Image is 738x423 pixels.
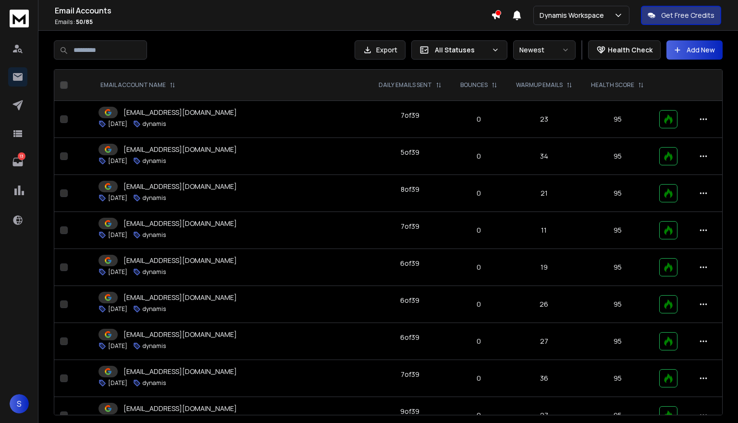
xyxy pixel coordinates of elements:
[123,330,237,339] p: [EMAIL_ADDRESS][DOMAIN_NAME]
[457,262,501,272] p: 0
[506,212,582,249] td: 11
[400,333,419,342] div: 6 of 39
[55,18,491,26] p: Emails :
[581,249,653,286] td: 95
[457,114,501,124] p: 0
[143,342,166,350] p: dynamis
[581,138,653,175] td: 95
[108,268,127,276] p: [DATE]
[506,360,582,397] td: 36
[457,411,501,420] p: 0
[143,120,166,128] p: dynamis
[591,81,634,89] p: HEALTH SCORE
[401,111,419,120] div: 7 of 39
[108,379,127,387] p: [DATE]
[108,157,127,165] p: [DATE]
[55,5,491,16] h1: Email Accounts
[457,373,501,383] p: 0
[460,81,488,89] p: BOUNCES
[581,286,653,323] td: 95
[506,138,582,175] td: 34
[143,268,166,276] p: dynamis
[401,185,419,194] div: 8 of 39
[516,81,563,89] p: WARMUP EMAILS
[457,225,501,235] p: 0
[143,157,166,165] p: dynamis
[506,323,582,360] td: 27
[108,120,127,128] p: [DATE]
[400,259,419,268] div: 6 of 39
[401,148,419,157] div: 5 of 39
[108,231,127,239] p: [DATE]
[123,182,237,191] p: [EMAIL_ADDRESS][DOMAIN_NAME]
[379,81,432,89] p: DAILY EMAILS SENT
[400,407,419,416] div: 9 of 39
[100,81,175,89] div: EMAIL ACCOUNT NAME
[143,194,166,202] p: dynamis
[506,175,582,212] td: 21
[457,336,501,346] p: 0
[143,305,166,313] p: dynamis
[435,45,488,55] p: All Statuses
[123,404,237,413] p: [EMAIL_ADDRESS][DOMAIN_NAME]
[581,360,653,397] td: 95
[506,249,582,286] td: 19
[108,342,127,350] p: [DATE]
[10,394,29,413] button: S
[400,296,419,305] div: 6 of 39
[123,293,237,302] p: [EMAIL_ADDRESS][DOMAIN_NAME]
[123,108,237,117] p: [EMAIL_ADDRESS][DOMAIN_NAME]
[123,256,237,265] p: [EMAIL_ADDRESS][DOMAIN_NAME]
[588,40,661,60] button: Health Check
[581,175,653,212] td: 95
[506,286,582,323] td: 26
[581,323,653,360] td: 95
[8,152,27,172] a: 13
[76,18,93,26] span: 50 / 85
[401,222,419,231] div: 7 of 39
[608,45,652,55] p: Health Check
[581,101,653,138] td: 95
[108,305,127,313] p: [DATE]
[457,188,501,198] p: 0
[143,379,166,387] p: dynamis
[108,194,127,202] p: [DATE]
[18,152,25,160] p: 13
[123,367,237,376] p: [EMAIL_ADDRESS][DOMAIN_NAME]
[123,145,237,154] p: [EMAIL_ADDRESS][DOMAIN_NAME]
[661,11,714,20] p: Get Free Credits
[457,299,501,309] p: 0
[143,231,166,239] p: dynamis
[401,370,419,379] div: 7 of 39
[641,6,721,25] button: Get Free Credits
[457,151,501,161] p: 0
[506,101,582,138] td: 23
[513,40,576,60] button: Newest
[355,40,406,60] button: Export
[540,11,608,20] p: Dynamis Workspace
[581,212,653,249] td: 95
[10,10,29,27] img: logo
[666,40,723,60] button: Add New
[123,219,237,228] p: [EMAIL_ADDRESS][DOMAIN_NAME]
